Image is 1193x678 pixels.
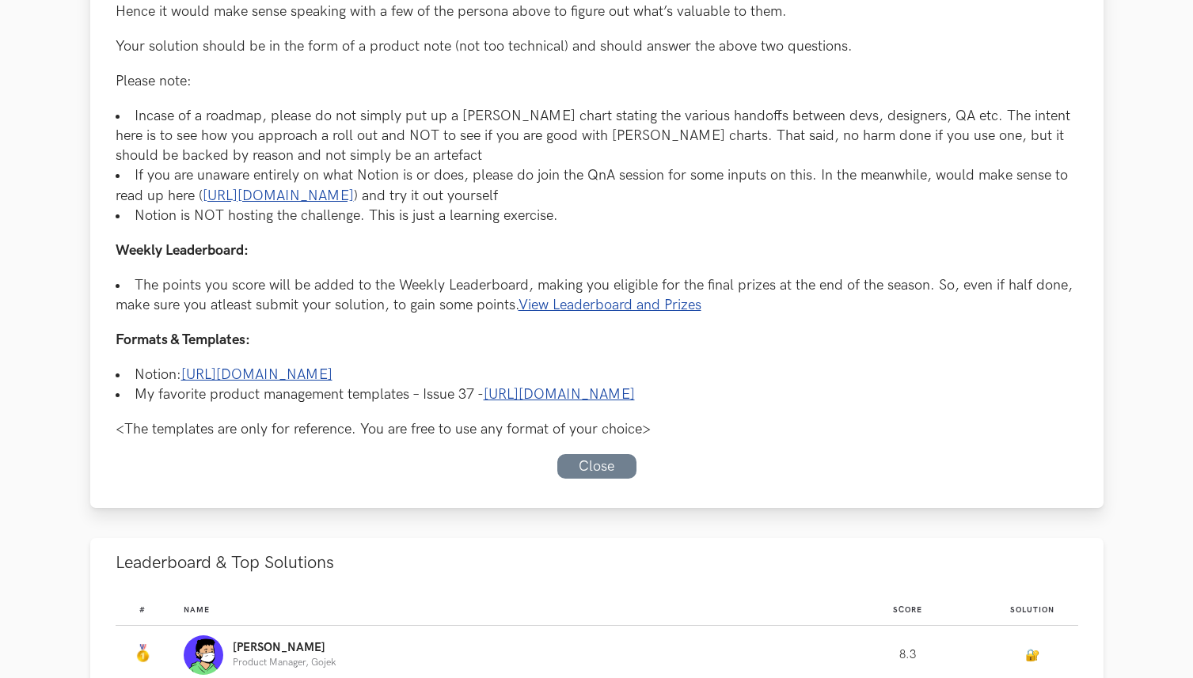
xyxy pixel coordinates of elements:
a: [URL][DOMAIN_NAME] [484,386,635,403]
p: Product Manager, Gojek [233,657,336,668]
a: [URL][DOMAIN_NAME] [203,187,354,204]
span: Solution [1010,605,1054,615]
li: Incase of a roadmap, please do not simply put up a [PERSON_NAME] chart stating the various handof... [116,106,1078,166]
button: Leaderboard & Top Solutions [90,538,1104,588]
a: 🔐 [1025,649,1039,662]
img: Gold Medal [133,644,152,663]
a: [URL][DOMAIN_NAME] [181,366,332,383]
span: # [139,605,146,615]
span: Weekly Leaderboard: [116,242,249,259]
p: Your solution should be in the form of a product note (not too technical) and should answer the a... [116,36,1078,56]
li: My favorite product management templates – Issue 37 - [116,384,1078,404]
p: Hence it would make sense speaking with a few of the persona above to figure out what’s valuable ... [116,2,1078,21]
li: The points you score will be added to the Weekly Leaderboard, making you eligible for the final p... [116,275,1078,315]
b: Please note: [116,73,192,89]
span: Score [893,605,922,615]
img: Profile photo [184,635,223,675]
li: Notion is NOT hosting the challenge. This is just a learning exercise. [116,206,1078,225]
span: Formats & Templates: [116,331,250,348]
a: Close [557,454,636,479]
li: If you are unaware entirely on what Notion is or does, please do join the QnA session for some in... [116,165,1078,205]
a: View Leaderboard and Prizes [519,297,701,313]
li: Notion: [116,365,1078,384]
p: [PERSON_NAME] [233,642,336,654]
span: Name [184,605,210,615]
i: <The templates are only for reference. You are free to use any format of your choice> [116,421,651,437]
span: Leaderboard & Top Solutions [116,552,334,574]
